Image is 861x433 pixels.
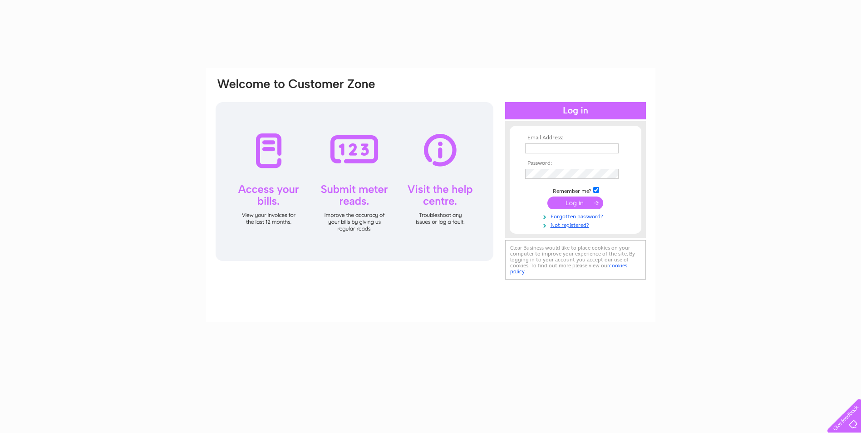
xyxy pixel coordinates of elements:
[525,220,628,229] a: Not registered?
[505,240,646,280] div: Clear Business would like to place cookies on your computer to improve your experience of the sit...
[510,262,627,275] a: cookies policy
[525,212,628,220] a: Forgotten password?
[523,135,628,141] th: Email Address:
[523,186,628,195] td: Remember me?
[523,160,628,167] th: Password:
[547,197,603,209] input: Submit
